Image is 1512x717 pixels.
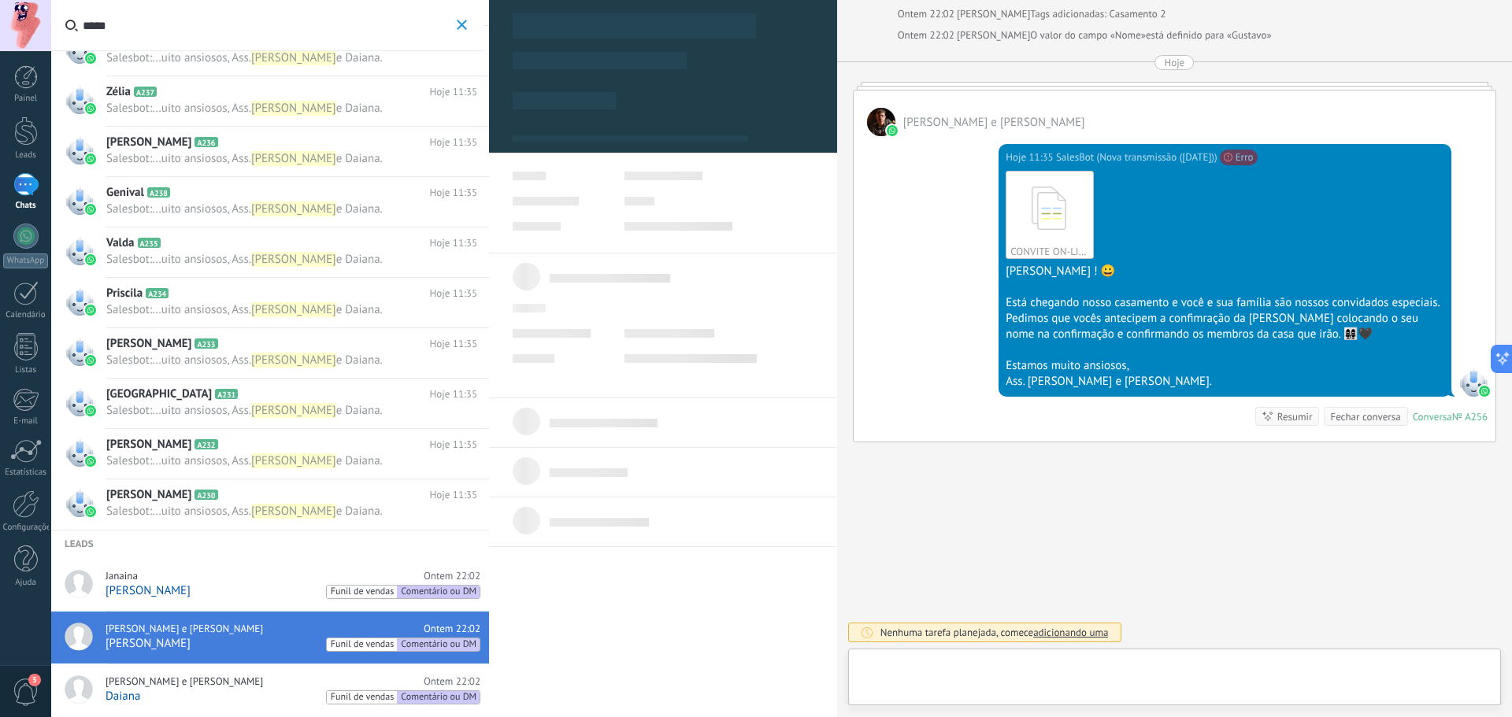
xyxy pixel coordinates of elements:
img: avatar [65,570,93,598]
a: avatar[GEOGRAPHIC_DATA]A231Hoje 11:35Salesbot:...uito ansiosos, Ass.[PERSON_NAME]e Daiana. [51,379,489,429]
a: avatar[PERSON_NAME]A233Hoje 11:35Salesbot:...uito ansiosos, Ass.[PERSON_NAME]e Daiana. [51,328,489,379]
span: Tags adicionadas: Casamento 2 [1030,6,1165,22]
span: Salesbot : [106,453,152,468]
span: ... [152,151,161,166]
span: Zélia [106,84,131,100]
span: está definido para «Gustavo» [1146,28,1272,43]
span: Hoje 11:35 [430,84,477,100]
span: Gustavo Guiselli [957,28,1030,42]
span: Funil de vendas [327,638,398,652]
div: Está chegando nosso casamento e você e sua família são nossos convidados especiais. Pedimos que v... [1006,295,1444,342]
div: Ontem 22:02 [898,28,957,43]
img: waba.svg [85,153,96,164]
span: [PERSON_NAME] [251,453,336,468]
a: avatar[PERSON_NAME]A232Hoje 11:35Salesbot:...uito ansiosos, Ass.[PERSON_NAME]e Daiana. [51,429,489,479]
div: Listas [3,365,49,375]
span: A230 [195,490,217,500]
span: [PERSON_NAME] [106,135,191,150]
img: waba.svg [85,204,96,215]
img: waba.svg [85,53,96,64]
img: waba.svg [85,355,96,366]
span: [GEOGRAPHIC_DATA] [106,386,212,402]
div: № A256 [1452,410,1488,423]
span: [PERSON_NAME] [106,437,191,453]
span: [PERSON_NAME] [251,50,336,65]
span: ... [152,201,161,216]
a: CONVITE ON-LINE Camicado.pdf [1006,171,1094,259]
span: Ontem 22:02 [424,675,480,688]
span: uito ansiosos, Ass. [161,453,251,468]
div: Resumir [1277,409,1313,424]
span: A233 [195,338,217,349]
span: e Daiana. [336,50,383,65]
img: waba.svg [85,103,96,114]
span: [PERSON_NAME] [251,353,336,368]
span: e Daiana. [336,151,383,166]
div: CONVITE ON-LINE Camicado.pdf [1010,245,1089,258]
div: Painel [3,94,49,104]
span: Gustavo e Daiana [903,115,1085,130]
span: Hoje 11:35 [430,286,477,301]
div: Chats [3,201,49,211]
span: SalesBot [1459,368,1488,397]
div: E-mail [3,416,49,427]
span: Ontem 22:02 [424,623,480,635]
span: ... [152,50,161,65]
img: waba.svg [85,254,96,265]
img: waba.svg [1479,386,1490,397]
span: [PERSON_NAME] [106,583,191,598]
span: Funil de vendas [327,691,398,704]
span: adicionando uma [1033,626,1108,639]
div: Estamos muito ansiosos, [1006,358,1444,374]
span: uito ansiosos, Ass. [161,151,251,166]
span: Leads [51,530,489,559]
span: Hoje 11:35 [430,487,477,503]
span: [PERSON_NAME] [251,302,336,317]
span: Daiana [106,689,149,704]
span: Comentário ou DM [397,638,480,652]
span: Salesbot : [106,151,152,166]
span: A235 [138,238,161,248]
span: e Daiana. [336,252,383,267]
span: e Daiana. [336,101,383,116]
span: ... [152,403,161,418]
span: Salesbot : [106,504,152,519]
span: Salesbot : [106,252,152,267]
span: ... [152,353,161,368]
span: uito ansiosos, Ass. [161,504,251,519]
div: Configurações [3,523,49,533]
span: Comentário ou DM [397,691,480,704]
span: [PERSON_NAME] [251,201,336,216]
span: A232 [195,439,217,449]
a: [PERSON_NAME] e [PERSON_NAME]Ontem 22:02[PERSON_NAME]Funil de vendasComentário ou DM [51,612,489,664]
span: e Daiana. [336,504,383,519]
span: ... [152,302,161,317]
span: [PERSON_NAME] [251,101,336,116]
div: Estatísticas [3,468,49,478]
span: Hoje 11:35 [430,386,477,402]
span: Valda [106,235,135,251]
img: avatar [65,675,93,704]
span: SalesBot (Nova transmissão (12/08/2025)) [1056,150,1217,165]
span: Salesbot : [106,201,152,216]
span: Gustavo e Daiana [867,108,895,136]
div: Nenhuma tarefa planejada, comece [880,626,1109,639]
a: avatarValdaA235Hoje 11:35Salesbot:...uito ansiosos, Ass.[PERSON_NAME]e Daiana. [51,227,489,278]
span: e Daiana. [336,201,383,216]
span: [PERSON_NAME] [106,336,191,352]
div: Conversa [1413,410,1452,423]
a: avatar[PERSON_NAME]A236Hoje 11:35Salesbot:...uito ansiosos, Ass.[PERSON_NAME]e Daiana. [51,127,489,177]
img: avatar [65,623,93,651]
span: Ontem 22:02 [424,570,480,582]
img: waba.svg [85,456,96,467]
span: [PERSON_NAME] [106,487,191,503]
span: ... [152,504,161,519]
span: ... [152,453,161,468]
span: A234 [146,288,169,298]
span: e Daiana. [336,453,383,468]
a: [PERSON_NAME] e [PERSON_NAME]Ontem 22:02DaianaFunil de vendasComentário ou DM [51,664,489,717]
span: Janaina [106,570,138,582]
span: Hoje 11:35 [430,437,477,453]
a: avatarZéliaA237Hoje 11:35Salesbot:...uito ansiosos, Ass.[PERSON_NAME]e Daiana. [51,76,489,127]
a: avatarPriscilaA234Hoje 11:35Salesbot:...uito ansiosos, Ass.[PERSON_NAME]e Daiana. [51,278,489,328]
